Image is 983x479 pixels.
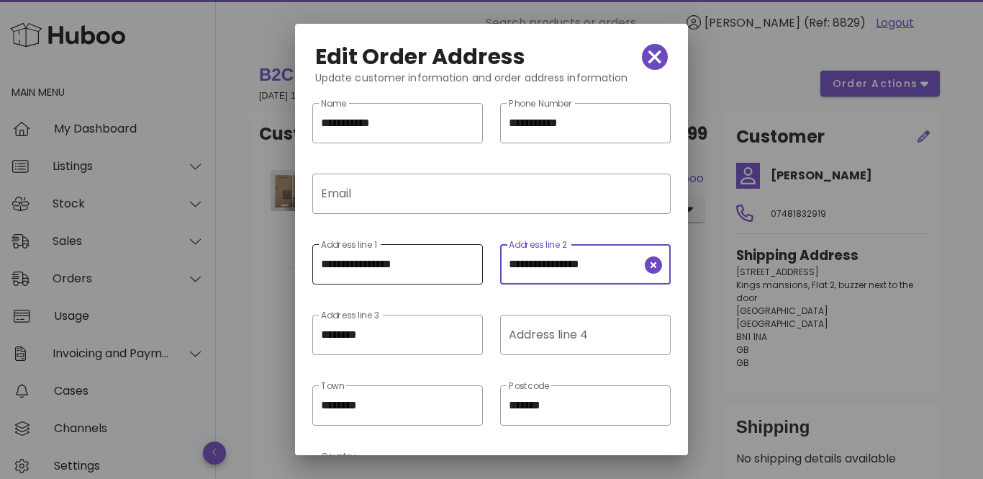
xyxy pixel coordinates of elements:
div: Update customer information and order address information [304,70,679,97]
label: Postcode [509,381,549,392]
label: Country [321,452,355,462]
label: Address line 2 [509,240,567,251]
label: Address line 3 [321,310,379,321]
label: Address line 1 [321,240,377,251]
label: Phone Number [509,99,573,109]
label: Name [321,99,346,109]
button: clear icon [645,256,662,274]
label: Town [321,381,344,392]
h2: Edit Order Address [315,45,526,68]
